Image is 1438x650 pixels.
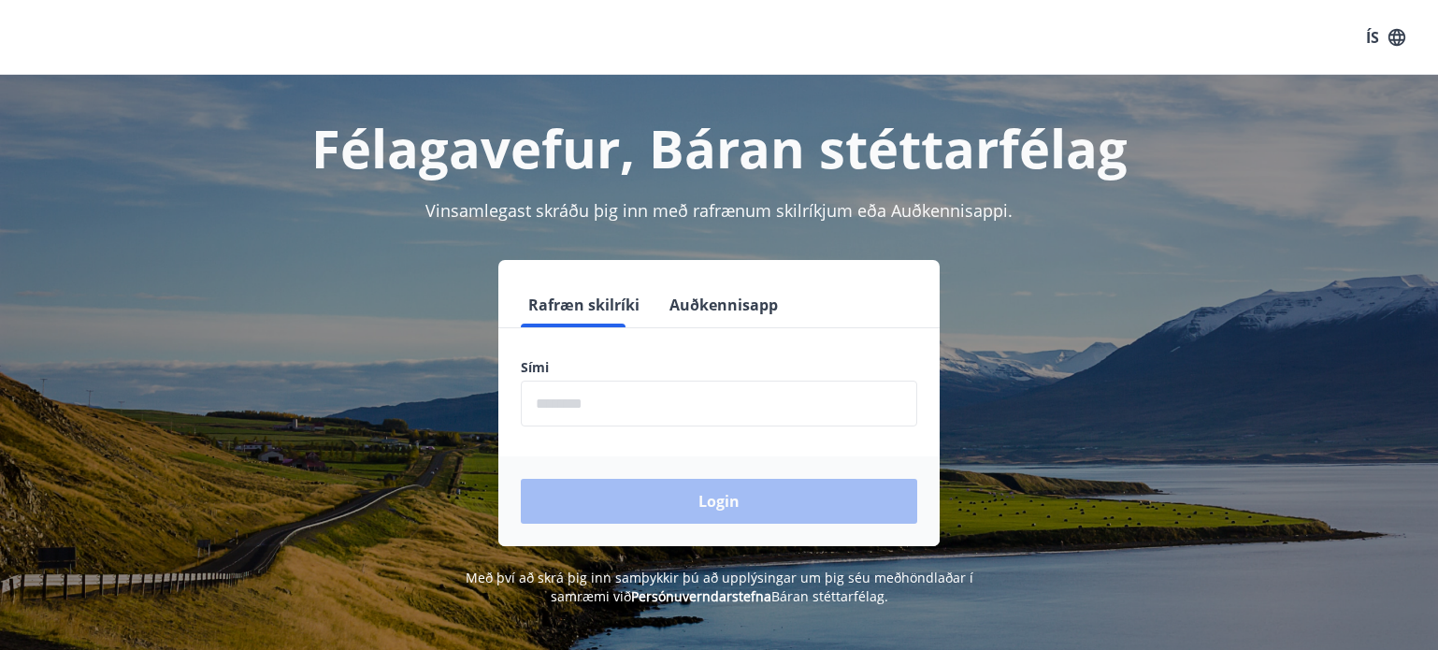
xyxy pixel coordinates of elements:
button: Rafræn skilríki [521,282,647,327]
label: Sími [521,358,917,377]
button: Auðkennisapp [662,282,785,327]
button: ÍS [1356,21,1416,54]
h1: Félagavefur, Báran stéttarfélag [68,112,1370,183]
span: Með því að skrá þig inn samþykkir þú að upplýsingar um þig séu meðhöndlaðar í samræmi við Báran s... [466,569,973,605]
span: Vinsamlegast skráðu þig inn með rafrænum skilríkjum eða Auðkennisappi. [425,199,1013,222]
a: Persónuverndarstefna [631,587,771,605]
